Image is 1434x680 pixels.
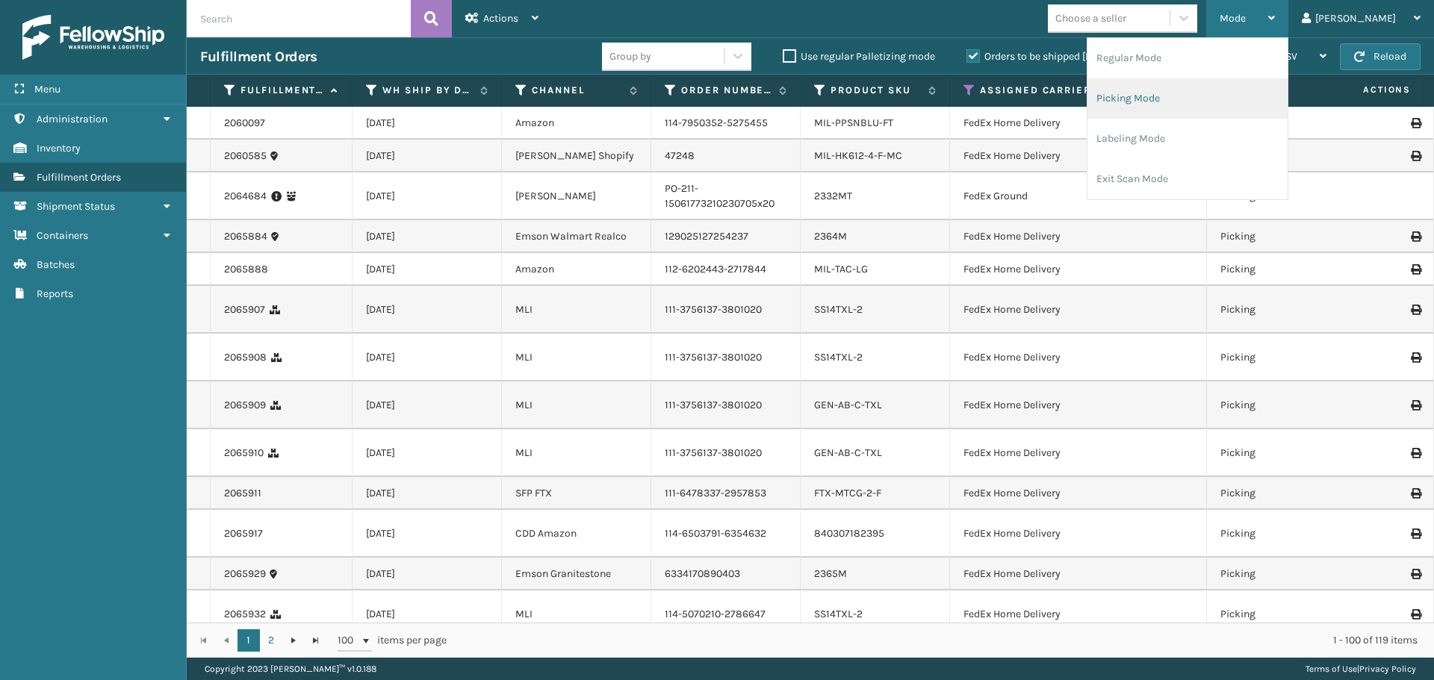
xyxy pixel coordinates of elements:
[831,84,921,97] label: Product SKU
[353,140,502,172] td: [DATE]
[353,253,502,286] td: [DATE]
[353,220,502,253] td: [DATE]
[966,50,1111,63] label: Orders to be shipped [DATE]
[651,140,801,172] td: 47248
[353,558,502,590] td: [DATE]
[980,84,1178,97] label: Assigned Carrier Service
[502,253,651,286] td: Amazon
[950,140,1207,172] td: FedEx Home Delivery
[37,113,108,125] span: Administration
[532,84,622,97] label: Channel
[502,220,651,253] td: Emson Walmart Realco
[1207,590,1356,638] td: Picking
[814,446,882,459] a: GEN-AB-C-TXL
[1340,43,1421,70] button: Reload
[224,486,261,501] a: 2065911
[1411,231,1420,242] i: Print Label
[260,629,282,652] a: 2
[1207,429,1356,477] td: Picking
[1207,510,1356,558] td: Picking
[1087,119,1288,159] li: Labeling Mode
[814,263,868,275] a: MIL-TAC-LG
[502,558,651,590] td: Emson Granitestone
[651,429,801,477] td: 111-3756137-3801020
[288,634,299,646] span: Go to the next page
[224,149,267,163] a: 2060585
[1411,609,1420,620] i: Print Label
[814,527,884,540] a: 840307182395
[224,567,266,581] a: 2065929
[200,48,317,66] h3: Fulfillment Orders
[502,510,651,558] td: CDD Amazon
[353,429,502,477] td: [DATE]
[783,50,935,63] label: Use regular Palletizing mode
[224,116,265,131] a: 2060097
[681,84,772,97] label: Order Number
[1207,558,1356,590] td: Picking
[814,608,863,620] a: SS14TXL-2
[483,12,518,25] span: Actions
[1207,381,1356,429] td: Picking
[502,172,651,220] td: [PERSON_NAME]
[651,381,801,429] td: 111-3756137-3801020
[224,446,264,461] a: 2065910
[814,351,863,364] a: SS14TXL-2
[353,286,502,334] td: [DATE]
[1411,569,1420,579] i: Print Label
[1411,151,1420,161] i: Print Label
[468,633,1418,648] div: 1 - 100 of 119 items
[651,286,801,334] td: 111-3756137-3801020
[224,229,267,244] a: 2065884
[651,220,801,253] td: 129025127254237
[502,286,651,334] td: MLI
[502,140,651,172] td: [PERSON_NAME] Shopify
[950,429,1207,477] td: FedEx Home Delivery
[651,334,801,381] td: 111-3756137-3801020
[37,142,81,155] span: Inventory
[1411,118,1420,128] i: Print Label
[1411,528,1420,539] i: Print Label
[651,172,801,220] td: PO-211-15061773210230705x20
[814,567,847,580] a: 2365M
[224,302,265,317] a: 2065907
[814,399,882,411] a: GEN-AB-C-TXL
[502,477,651,510] td: SFP FTX
[1306,664,1357,674] a: Terms of Use
[37,171,121,184] span: Fulfillment Orders
[338,629,447,652] span: items per page
[814,149,902,162] a: MIL-HK612-4-F-MC
[224,398,266,413] a: 2065909
[282,629,305,652] a: Go to the next page
[1207,253,1356,286] td: Picking
[1220,12,1246,25] span: Mode
[1411,488,1420,499] i: Print Label
[502,590,651,638] td: MLI
[651,558,801,590] td: 6334170890403
[950,590,1207,638] td: FedEx Home Delivery
[1411,400,1420,411] i: Print Label
[814,230,847,243] a: 2364M
[814,190,852,202] a: 2332MT
[224,189,267,204] a: 2064684
[950,172,1207,220] td: FedEx Ground
[651,253,801,286] td: 112-6202443-2717844
[22,15,164,60] img: logo
[1207,477,1356,510] td: Picking
[1316,78,1420,102] span: Actions
[1411,305,1420,315] i: Print Label
[609,49,651,64] div: Group by
[238,629,260,652] a: 1
[1411,448,1420,458] i: Print Label
[651,510,801,558] td: 114-6503791-6354632
[353,590,502,638] td: [DATE]
[1207,334,1356,381] td: Picking
[34,83,60,96] span: Menu
[1207,286,1356,334] td: Picking
[950,334,1207,381] td: FedEx Home Delivery
[950,477,1207,510] td: FedEx Home Delivery
[950,220,1207,253] td: FedEx Home Delivery
[310,634,322,646] span: Go to the last page
[382,84,473,97] label: WH Ship By Date
[502,107,651,140] td: Amazon
[353,477,502,510] td: [DATE]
